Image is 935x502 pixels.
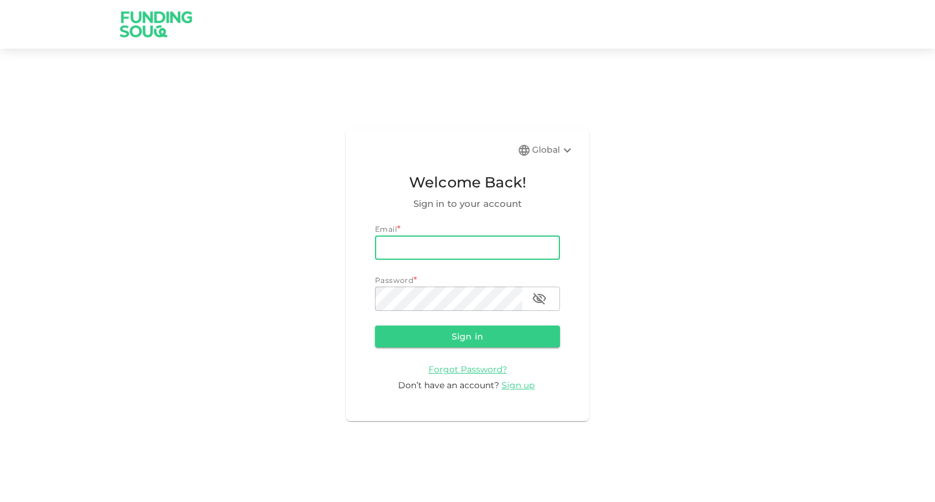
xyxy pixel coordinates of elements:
div: Global [532,143,575,158]
span: Password [375,276,413,285]
span: Don’t have an account? [398,380,499,391]
span: Email [375,225,397,234]
button: Sign in [375,326,560,347]
span: Sign in to your account [375,197,560,211]
input: email [375,235,560,260]
span: Welcome Back! [375,171,560,194]
a: Forgot Password? [429,363,507,375]
span: Sign up [502,380,534,391]
input: password [375,287,522,311]
span: Forgot Password? [429,364,507,375]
